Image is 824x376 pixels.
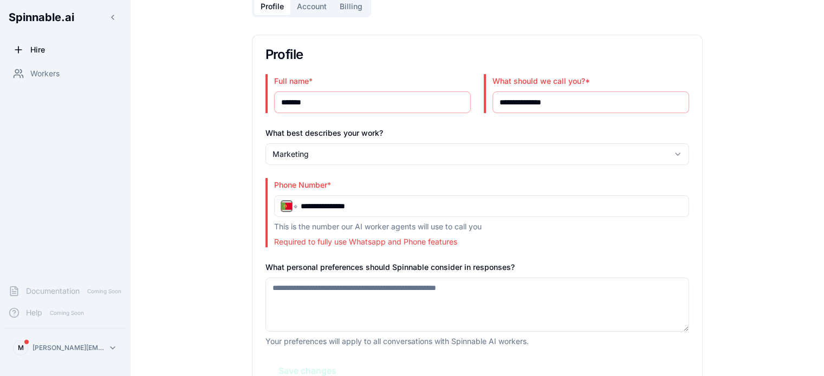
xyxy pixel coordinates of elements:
p: Your preferences will apply to all conversations with Spinnable AI workers. [265,336,689,347]
span: Workers [30,68,60,79]
p: This is the number our AI worker agents will use to call you [274,221,689,232]
p: Required to fully use Whatsapp and Phone features [274,236,689,247]
h3: Profile [265,48,689,61]
span: Spinnable [9,11,74,24]
label: Phone Number [274,180,331,189]
span: Hire [30,44,45,55]
p: [PERSON_NAME][EMAIL_ADDRESS][DOMAIN_NAME] [33,344,104,352]
span: .ai [61,11,74,24]
label: What should we call you? [492,76,590,85]
span: Help [26,307,42,318]
label: What best describes your work? [265,128,383,137]
span: Coming Soon [47,308,87,318]
span: M [18,344,24,352]
label: Full name [274,76,313,85]
button: M[PERSON_NAME][EMAIL_ADDRESS][DOMAIN_NAME] [9,337,121,359]
span: Coming Soon [84,286,125,296]
label: What personal preferences should Spinnable consider in responses? [265,262,515,272]
span: Documentation [26,286,80,296]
